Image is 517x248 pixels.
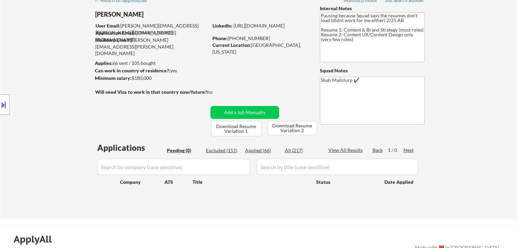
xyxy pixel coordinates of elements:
[211,121,261,136] button: Download Resume Variation 1
[167,147,201,154] div: Pending (0)
[212,35,228,41] strong: Phone:
[165,179,192,185] div: ATS
[206,147,240,154] div: Excluded (151)
[234,23,285,29] a: [URL][DOMAIN_NAME]
[192,179,310,185] div: Title
[316,176,375,188] div: Status
[97,144,165,152] div: Applications
[403,147,414,154] div: Next
[95,68,170,73] strong: Can work in country of residence?:
[320,5,425,12] div: Internal Notes
[212,42,251,48] strong: Current Location:
[207,89,227,95] div: no
[268,121,317,135] button: Download Resume Variation 2
[95,37,208,57] div: [PERSON_NAME][EMAIL_ADDRESS][PERSON_NAME][DOMAIN_NAME]
[95,60,208,67] div: 66 sent / 105 bought
[245,147,279,154] div: Applied (66)
[210,106,279,119] button: Add a Job Manually
[95,10,235,19] div: [PERSON_NAME]
[328,147,365,154] div: View All Results
[120,179,165,185] div: Company
[212,42,309,55] div: [GEOGRAPHIC_DATA], [US_STATE]
[257,159,418,175] input: Search by title (case sensitive)
[95,37,131,43] strong: Mailslurp Email:
[96,23,120,29] strong: User Email:
[384,179,414,185] div: Date Applied
[95,89,208,95] strong: Will need Visa to work in that country now/future?:
[285,147,319,154] div: All (217)
[373,147,383,154] div: Back
[97,159,250,175] input: Search by company (case sensitive)
[95,67,206,74] div: yes
[96,22,208,36] div: [PERSON_NAME][EMAIL_ADDRESS][PERSON_NAME][DOMAIN_NAME]
[96,30,208,43] div: [EMAIL_ADDRESS][DOMAIN_NAME]
[212,35,309,42] div: [PHONE_NUMBER]
[388,147,403,154] div: 1 / 0
[320,67,425,74] div: Squad Notes
[96,30,136,36] strong: Application Email:
[14,233,59,245] div: ApplyAll
[212,23,232,29] strong: LinkedIn:
[95,75,208,82] div: $180,000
